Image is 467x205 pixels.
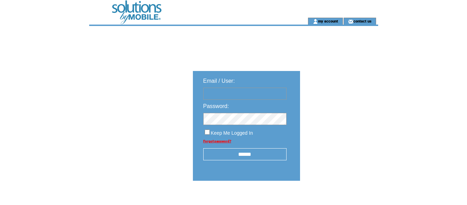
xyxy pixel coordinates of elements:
span: Keep Me Logged In [211,130,253,136]
img: account_icon.gif;jsessionid=61EEE2DEC25A431CC8BD71DBF1D404FE [313,19,318,24]
a: contact us [353,19,372,23]
a: Forgot password? [203,139,231,143]
img: contact_us_icon.gif;jsessionid=61EEE2DEC25A431CC8BD71DBF1D404FE [348,19,353,24]
a: my account [318,19,338,23]
span: Password: [203,103,229,109]
span: Email / User: [203,78,235,84]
